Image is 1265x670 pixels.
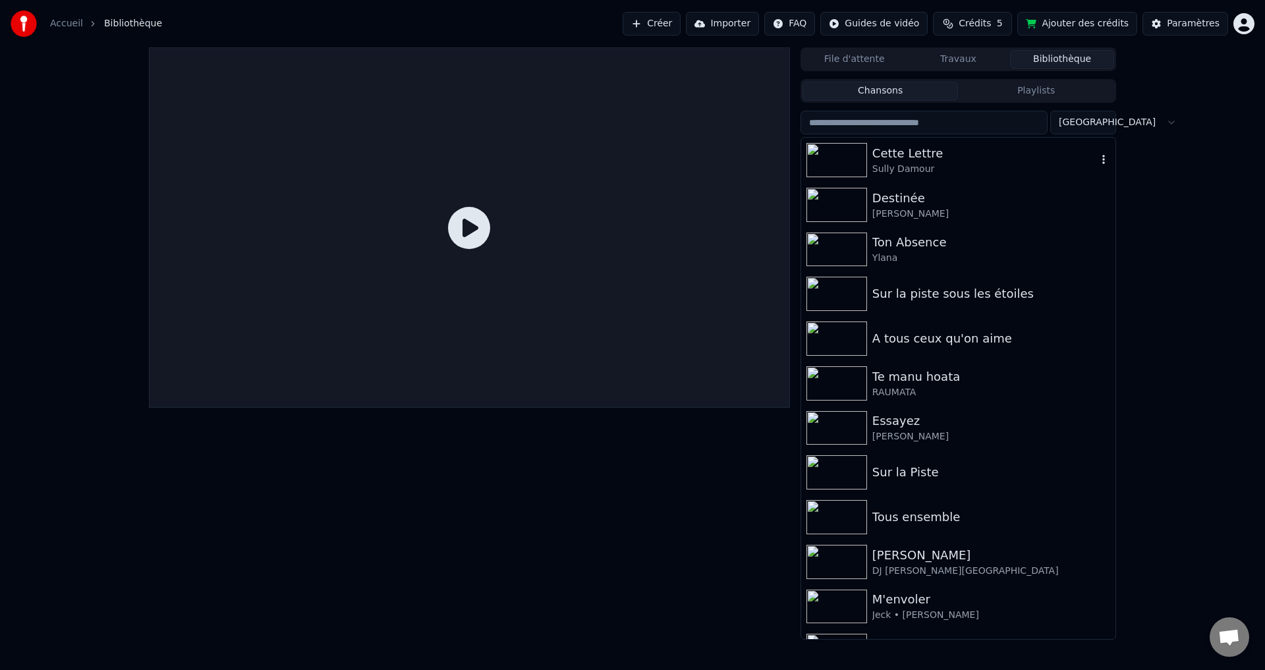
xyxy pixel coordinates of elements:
[872,430,1110,443] div: [PERSON_NAME]
[104,17,162,30] span: Bibliothèque
[872,329,1110,348] div: A tous ceux qu'on aime
[872,285,1110,303] div: Sur la piste sous les étoiles
[1010,50,1114,69] button: Bibliothèque
[872,252,1110,265] div: Ylana
[872,233,1110,252] div: Ton Absence
[802,50,907,69] button: File d'attente
[958,82,1114,101] button: Playlists
[872,386,1110,399] div: RAUMATA
[872,508,1110,526] div: Tous ensemble
[872,546,1110,565] div: [PERSON_NAME]
[872,144,1097,163] div: Cette Lettre
[872,609,1110,622] div: Jeck • [PERSON_NAME]
[1167,17,1220,30] div: Paramètres
[1142,12,1228,36] button: Paramètres
[872,208,1110,221] div: [PERSON_NAME]
[1210,617,1249,657] a: Ouvrir le chat
[50,17,162,30] nav: breadcrumb
[1059,116,1156,129] span: [GEOGRAPHIC_DATA]
[959,17,991,30] span: Crédits
[872,590,1110,609] div: M'envoler
[802,82,959,101] button: Chansons
[997,17,1003,30] span: 5
[872,163,1097,176] div: Sully Damour
[686,12,759,36] button: Importer
[933,12,1012,36] button: Crédits5
[623,12,681,36] button: Créer
[820,12,928,36] button: Guides de vidéo
[907,50,1011,69] button: Travaux
[50,17,83,30] a: Accueil
[872,565,1110,578] div: DJ [PERSON_NAME][GEOGRAPHIC_DATA]
[764,12,815,36] button: FAQ
[11,11,37,37] img: youka
[1017,12,1137,36] button: Ajouter des crédits
[872,189,1110,208] div: Destinée
[872,463,1110,482] div: Sur la Piste
[872,412,1110,430] div: Essayez
[872,368,1110,386] div: Te manu hoata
